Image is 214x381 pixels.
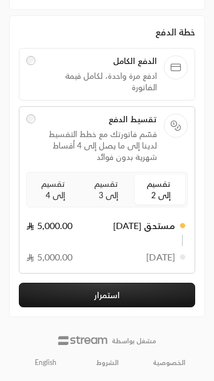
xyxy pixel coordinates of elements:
[42,114,157,125] span: تقسيط الدفع
[29,354,62,372] a: English
[146,250,175,264] span: [DATE]
[42,129,157,163] span: قسّم فاتورتك مع خطط التقسيط لدينا إلى ما يصل إلى 4 أقساط شهرية بدون فوائد
[153,358,185,367] a: الخصوصية
[26,219,72,232] span: 5,000.00
[112,336,156,346] p: مشغل بواسطة
[96,358,119,367] a: الشروط
[113,219,175,232] span: مستحق [DATE]
[19,283,195,307] button: استمرار
[42,70,157,93] span: ادفع مرة واحدة، لكامل قيمة الفاتورة
[41,177,67,202] span: تقسيم إلى 4
[26,56,35,65] input: الدفع الكاملادفع مرة واحدة، لكامل قيمة الفاتورة
[42,55,157,67] span: الدفع الكامل
[147,177,173,202] span: تقسيم إلى 2
[94,177,120,202] span: تقسيم إلى 3
[26,114,35,123] input: تقسيط الدفعقسّم فاتورتك مع خطط التقسيط لدينا إلى ما يصل إلى 4 أقساط شهرية بدون فوائد
[26,250,72,264] span: 5,000.00
[19,25,195,39] div: خطة الدفع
